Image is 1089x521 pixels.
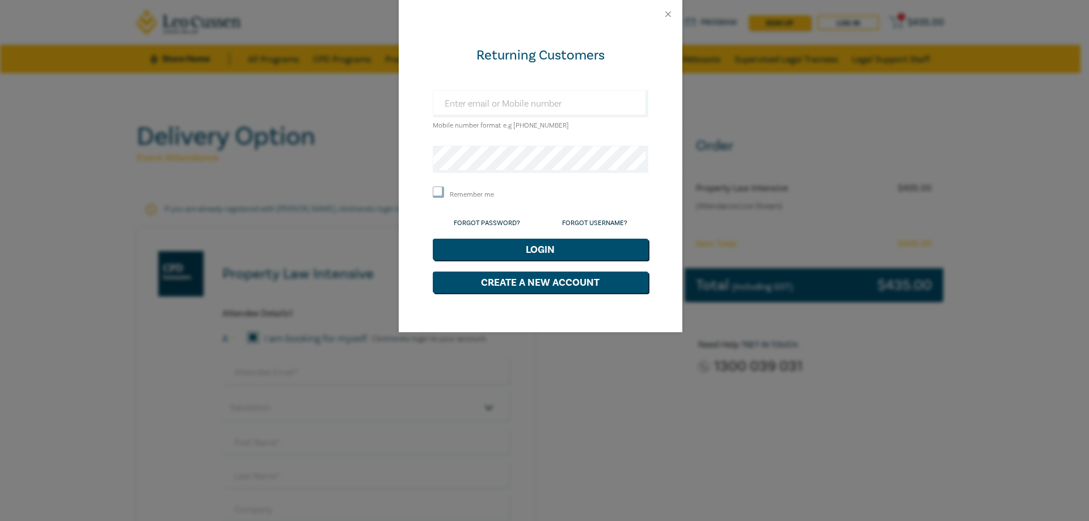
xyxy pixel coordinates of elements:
[450,190,494,200] label: Remember me
[454,219,520,227] a: Forgot Password?
[433,46,648,65] div: Returning Customers
[433,90,648,117] input: Enter email or Mobile number
[663,9,673,19] button: Close
[433,272,648,293] button: Create a New Account
[433,239,648,260] button: Login
[433,121,569,130] small: Mobile number format e.g [PHONE_NUMBER]
[562,219,627,227] a: Forgot Username?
